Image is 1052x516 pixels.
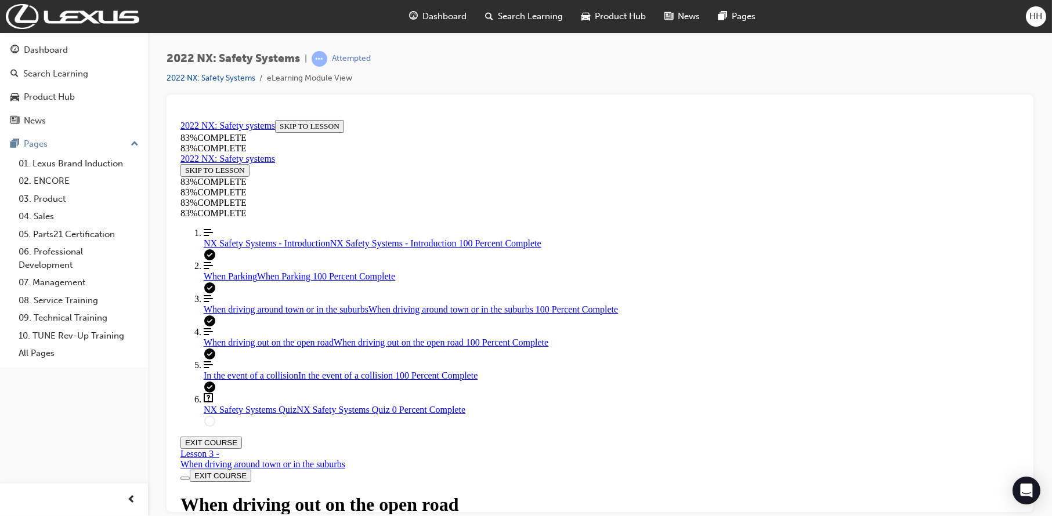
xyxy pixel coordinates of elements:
[14,309,143,327] a: 09. Technical Training
[24,90,75,104] div: Product Hub
[10,92,19,103] span: car-icon
[5,361,14,365] button: Toggle Course Overview
[267,72,352,85] li: eLearning Module View
[573,5,656,28] a: car-iconProduct Hub
[5,38,167,82] section: Course Information
[312,51,327,67] span: learningRecordVerb_ATTEMPT-icon
[665,9,674,24] span: news-icon
[5,82,844,93] div: 83 % COMPLETE
[5,37,143,133] button: DashboardSearch LearningProduct HubNews
[5,5,844,312] section: Course Overview
[5,38,99,48] a: 2022 NX: Safety systems
[24,43,68,57] div: Dashboard
[24,114,46,128] div: News
[5,133,143,155] button: Pages
[5,72,167,82] div: 83 % COMPLETE
[5,86,143,108] a: Product Hub
[5,61,167,72] div: 83 % COMPLETE
[595,10,646,23] span: Product Hub
[10,116,19,126] span: news-icon
[128,493,136,507] span: prev-icon
[14,274,143,292] a: 07. Management
[23,67,88,81] div: Search Learning
[14,243,143,274] a: 06. Professional Development
[5,110,143,132] a: News
[99,5,168,17] button: SKIP TO LESSON
[131,137,139,152] span: up-icon
[5,5,844,38] section: Course Information
[14,327,143,345] a: 10. TUNE Rev-Up Training
[710,5,765,28] a: pages-iconPages
[14,155,143,173] a: 01. Lexus Brand Induction
[14,208,143,226] a: 04. Sales
[14,226,143,244] a: 05. Parts21 Certification
[582,9,591,24] span: car-icon
[5,379,844,400] h1: When driving out on the open road
[1026,6,1046,27] button: HH
[6,4,139,29] img: Trak
[5,93,844,103] div: 83 % COMPLETE
[400,5,476,28] a: guage-iconDashboard
[1030,10,1043,23] span: HH
[476,5,573,28] a: search-iconSearch Learning
[305,52,307,66] span: |
[5,39,143,61] a: Dashboard
[410,9,418,24] span: guage-icon
[678,10,700,23] span: News
[719,9,728,24] span: pages-icon
[167,52,300,66] span: 2022 NX: Safety Systems
[14,172,143,190] a: 02. ENCORE
[5,112,844,312] nav: Course Outline
[656,5,710,28] a: news-iconNews
[5,5,99,15] a: 2022 NX: Safety systems
[486,9,494,24] span: search-icon
[423,10,467,23] span: Dashboard
[14,190,143,208] a: 03. Product
[5,333,844,354] div: Lesson 3 -
[10,45,19,56] span: guage-icon
[5,28,844,38] div: 83 % COMPLETE
[14,344,143,362] a: All Pages
[5,333,844,354] a: Lesson 3 - When driving around town or in the suburbs
[5,49,74,61] button: SKIP TO LESSON
[332,53,371,64] div: Attempted
[498,10,563,23] span: Search Learning
[732,10,756,23] span: Pages
[5,321,66,333] button: EXIT COURSE
[10,69,19,79] span: search-icon
[5,17,844,28] div: 83 % COMPLETE
[10,139,19,150] span: pages-icon
[167,73,255,83] a: 2022 NX: Safety Systems
[24,137,48,151] div: Pages
[1013,477,1040,504] div: Open Intercom Messenger
[14,292,143,310] a: 08. Service Training
[5,63,143,85] a: Search Learning
[5,344,844,354] div: When driving around town or in the suburbs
